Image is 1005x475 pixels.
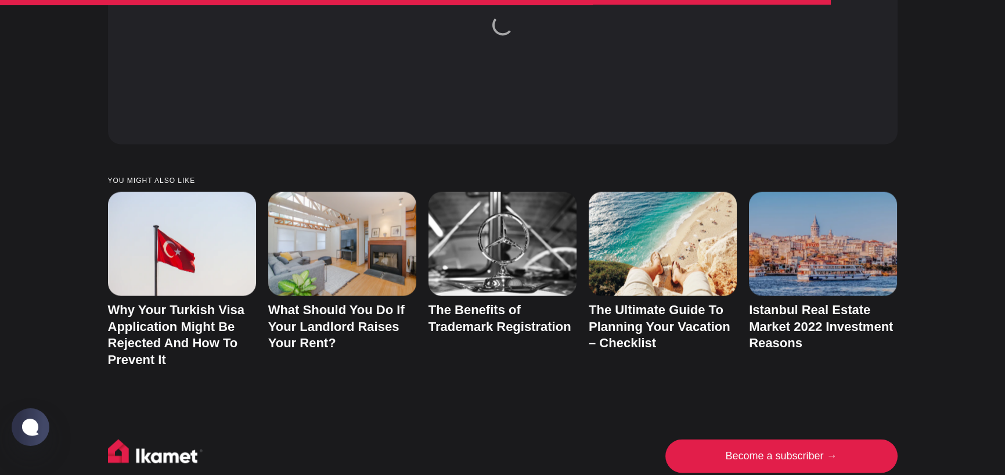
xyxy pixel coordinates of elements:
a: The Ultimate Guide To Planning Your Vacation – Checklist [589,302,730,350]
a: Why Your Turkish Visa Application Might Be Rejected And How To Prevent It [108,302,245,366]
img: Istanbul Real Estate Market 2022 Investment Reasons [749,192,897,296]
img: The Ultimate Guide To Planning Your Vacation – Checklist [589,192,737,296]
a: The Benefits of Trademark Registration [428,302,571,333]
img: What Should You Do If Your Landlord Raises Your Rent? [268,192,416,296]
img: The Benefits of Trademark Registration [428,192,577,296]
img: Why Your Turkish Visa Application Might Be Rejected And How To Prevent It [108,192,256,296]
img: Ikamet home [108,439,203,468]
small: You might also like [108,177,898,185]
a: What Should You Do If Your Landlord Raises Your Rent? [268,302,405,350]
a: Istanbul Real Estate Market 2022 Investment Reasons [749,302,893,350]
a: Become a subscriber → [665,439,898,473]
